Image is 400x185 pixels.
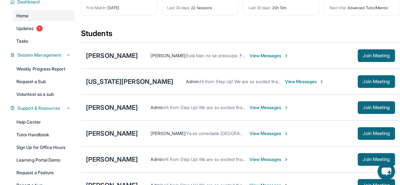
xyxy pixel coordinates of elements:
[86,51,138,60] div: [PERSON_NAME]
[15,105,71,111] button: Support & Resources
[378,163,395,180] button: chat-button
[329,2,395,10] div: Advanced Tutor/Mentor
[86,77,173,86] div: [US_STATE][PERSON_NAME]
[151,131,186,136] span: [PERSON_NAME] :
[249,5,271,10] span: Last 30 days :
[151,53,186,58] span: [PERSON_NAME] :
[358,127,395,140] button: Join Meeting
[249,52,289,59] span: View Messages
[358,49,395,62] button: Join Meeting
[86,155,138,164] div: [PERSON_NAME]
[363,132,390,135] span: Join Meeting
[13,89,75,100] a: Volunteer as a sub
[16,38,28,44] span: Tasks
[167,5,190,10] span: Last 30 days :
[13,76,75,87] a: Request a Sub
[285,78,324,85] span: View Messages
[13,167,75,178] a: Request a Feature
[284,105,289,110] img: Chevron-Right
[186,131,264,136] span: Ya es conectada [GEOGRAPHIC_DATA]
[13,63,75,75] a: Weekly Progress Report
[358,153,395,166] button: Join Meeting
[249,130,289,137] span: View Messages
[151,105,164,110] span: Admin :
[86,103,138,112] div: [PERSON_NAME]
[17,52,61,58] span: Session Management
[249,104,289,111] span: View Messages
[363,106,390,109] span: Join Meeting
[358,101,395,114] button: Join Meeting
[363,80,390,83] span: Join Meeting
[186,79,200,84] span: Admin :
[363,54,390,58] span: Join Meeting
[86,2,151,10] div: [DATE]
[249,2,314,10] div: 20h 13m
[284,131,289,136] img: Chevron-Right
[186,53,304,58] span: Está bien no se preocupe. Fue un placer conocer a Genisis
[13,142,75,153] a: Sign Up for Office Hours
[167,2,232,10] div: 22 Sessions
[13,10,75,22] a: Home
[284,53,289,58] img: Chevron-Right
[16,25,34,32] span: Updates
[329,5,347,10] span: Next title :
[151,157,164,162] span: Admin :
[17,105,60,111] span: Support & Resources
[319,79,324,84] img: Chevron-Right
[358,75,395,88] button: Join Meeting
[86,129,138,138] div: [PERSON_NAME]
[15,52,71,58] button: Session Management
[13,23,75,34] a: Updates1
[284,157,289,162] img: Chevron-Right
[249,156,289,163] span: View Messages
[86,5,107,10] span: First Match :
[363,157,390,161] span: Join Meeting
[13,154,75,166] a: Learning Portal Demo
[13,35,75,47] a: Tasks
[13,129,75,140] a: Tutor Handbook
[13,116,75,128] a: Help Center
[16,13,28,19] span: Home
[81,28,400,42] div: Students
[36,25,43,32] span: 1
